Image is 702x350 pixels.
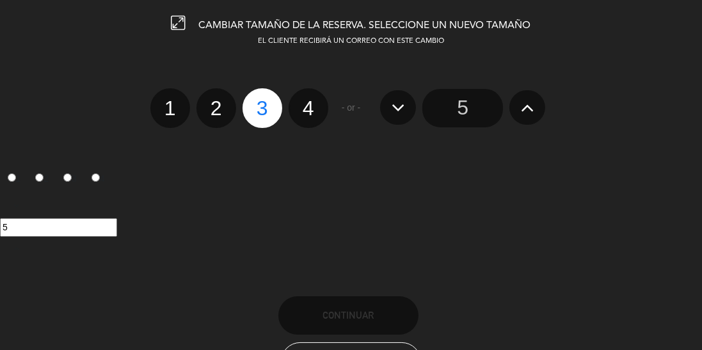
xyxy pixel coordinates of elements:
[84,168,112,190] label: 4
[92,173,100,182] input: 4
[278,296,419,335] button: Continuar
[289,88,328,128] label: 4
[258,38,444,45] span: EL CLIENTE RECIBIRÁ UN CORREO CON ESTE CAMBIO
[342,100,361,115] span: - or -
[243,88,282,128] label: 3
[35,173,44,182] input: 2
[63,173,72,182] input: 3
[56,168,84,190] label: 3
[28,168,56,190] label: 2
[8,173,16,182] input: 1
[199,20,531,31] span: CAMBIAR TAMAÑO DE LA RESERVA. SELECCIONE UN NUEVO TAMAÑO
[196,88,236,128] label: 2
[150,88,190,128] label: 1
[323,310,374,321] span: Continuar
